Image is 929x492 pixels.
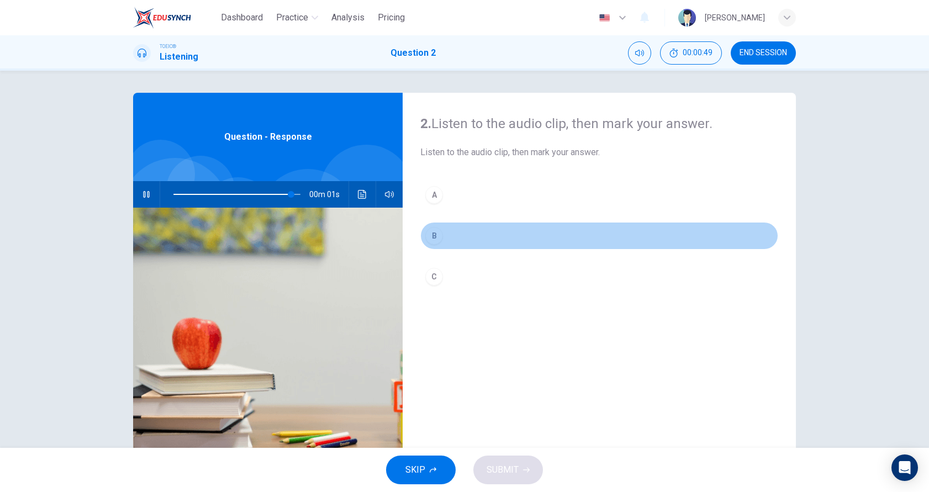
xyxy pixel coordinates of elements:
[420,115,778,133] h4: Listen to the audio clip, then mark your answer.
[386,456,456,484] button: SKIP
[272,8,323,28] button: Practice
[405,462,425,478] span: SKIP
[660,41,722,65] button: 00:00:49
[331,11,365,24] span: Analysis
[420,181,778,209] button: A
[628,41,651,65] div: Mute
[217,8,267,28] button: Dashboard
[678,9,696,27] img: Profile picture
[160,43,176,50] span: TOEIC®
[276,11,308,24] span: Practice
[598,14,611,22] img: en
[373,8,409,28] button: Pricing
[420,222,778,250] button: B
[740,49,787,57] span: END SESSION
[731,41,796,65] button: END SESSION
[425,268,443,285] div: C
[378,11,405,24] span: Pricing
[390,46,436,60] h1: Question 2
[221,11,263,24] span: Dashboard
[309,181,349,208] span: 00m 01s
[420,146,778,159] span: Listen to the audio clip, then mark your answer.
[683,49,712,57] span: 00:00:49
[133,7,191,29] img: EduSynch logo
[353,181,371,208] button: Click to see the audio transcription
[660,41,722,65] div: Hide
[705,11,765,24] div: [PERSON_NAME]
[224,130,312,144] span: Question - Response
[160,50,198,64] h1: Listening
[133,7,217,29] a: EduSynch logo
[420,116,431,131] strong: 2.
[420,263,778,290] button: C
[425,186,443,204] div: A
[133,208,403,477] img: Question - Response
[891,454,918,481] div: Open Intercom Messenger
[425,227,443,245] div: B
[327,8,369,28] button: Analysis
